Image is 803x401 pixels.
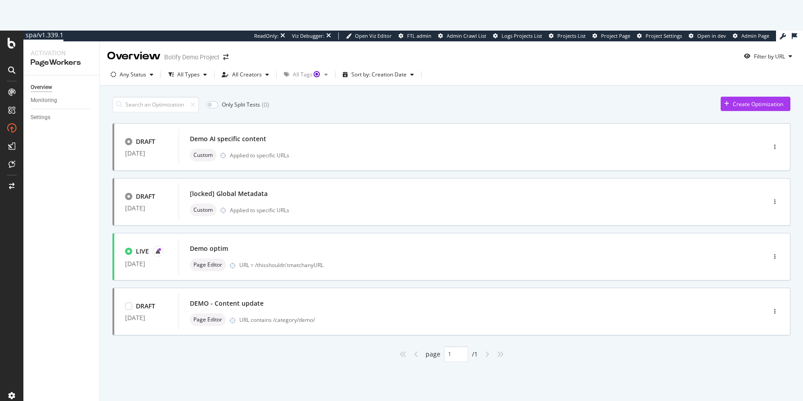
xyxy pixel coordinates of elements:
div: DRAFT [136,137,155,146]
div: Demo optim [190,244,228,253]
a: Project Settings [637,32,682,40]
iframe: Intercom live chat [772,370,794,392]
a: Admin Page [733,32,769,40]
div: DRAFT [136,192,155,201]
a: Overview [31,83,93,92]
div: angle-left [410,347,422,361]
div: LIVE [136,247,149,256]
a: spa/v1.339.1 [23,31,63,41]
a: Admin Crawl List [438,32,486,40]
button: Any Status [107,67,157,82]
div: neutral label [190,149,216,161]
span: FTL admin [407,32,431,39]
div: Filter by URL [754,53,785,60]
span: Admin Page [741,32,769,39]
div: angles-right [493,347,507,361]
div: URL = /thisshouldn'tmatchanyURL [239,261,727,269]
a: FTL admin [399,32,431,40]
span: Page Editor [193,262,222,267]
div: spa/v1.339.1 [23,31,63,40]
div: ReadOnly: [254,32,278,40]
button: Create Optimization [721,97,790,111]
div: [DATE] [125,205,168,212]
div: neutral label [190,204,216,216]
span: Admin Crawl List [447,32,486,39]
div: DEMO - Content update [190,299,264,308]
div: [DATE] [125,150,168,157]
div: angles-left [396,347,410,361]
a: Project Page [592,32,630,40]
a: Logs Projects List [493,32,542,40]
span: Open in dev [697,32,726,39]
div: angle-right [481,347,493,361]
span: Projects List [557,32,586,39]
span: Custom [193,207,213,213]
div: PageWorkers [31,58,92,68]
span: Open Viz Editor [355,32,392,39]
span: Page Editor [193,317,222,322]
div: DRAFT [136,302,155,311]
button: Sort by: Creation Date [339,67,417,82]
a: Open in dev [689,32,726,40]
div: Applied to specific URLs [230,206,289,214]
button: All Creators [218,67,273,82]
div: [locked] Global Metadata [190,189,268,198]
div: All Creators [232,72,262,77]
span: Project Page [601,32,630,39]
input: Search an Optimization [112,97,199,112]
div: Tooltip anchor [313,70,321,78]
div: neutral label [190,258,226,271]
div: All Types [177,72,200,77]
button: Filter by URL [740,49,796,63]
div: [DATE] [125,314,168,321]
a: Open Viz Editor [346,32,392,40]
div: Botify Demo Project [164,53,220,62]
div: ( 0 ) [262,100,269,109]
div: Activation [31,49,92,58]
div: Create Optimization [733,100,783,108]
div: Monitoring [31,96,57,105]
div: Viz Debugger: [292,32,324,40]
div: [DATE] [125,260,168,267]
div: URL contains /category/demo/ [239,316,727,324]
div: neutral label [190,313,226,326]
div: page / 1 [426,346,478,362]
span: Project Settings [646,32,682,39]
button: All TagsTooltip anchor [280,67,332,82]
div: Settings [31,113,50,122]
div: Demo AI specific content [190,134,266,143]
div: arrow-right-arrow-left [223,54,229,60]
span: Logs Projects List [502,32,542,39]
a: Monitoring [31,96,93,105]
button: All Types [165,67,211,82]
div: Overview [31,83,52,92]
div: All Tags [293,72,321,77]
div: Sort by: Creation Date [351,72,407,77]
div: Only Split Tests [222,101,260,108]
span: Custom [193,152,213,158]
a: Projects List [549,32,586,40]
div: Applied to specific URLs [230,151,289,159]
a: Settings [31,113,93,122]
div: Any Status [120,72,146,77]
div: Overview [107,49,161,64]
